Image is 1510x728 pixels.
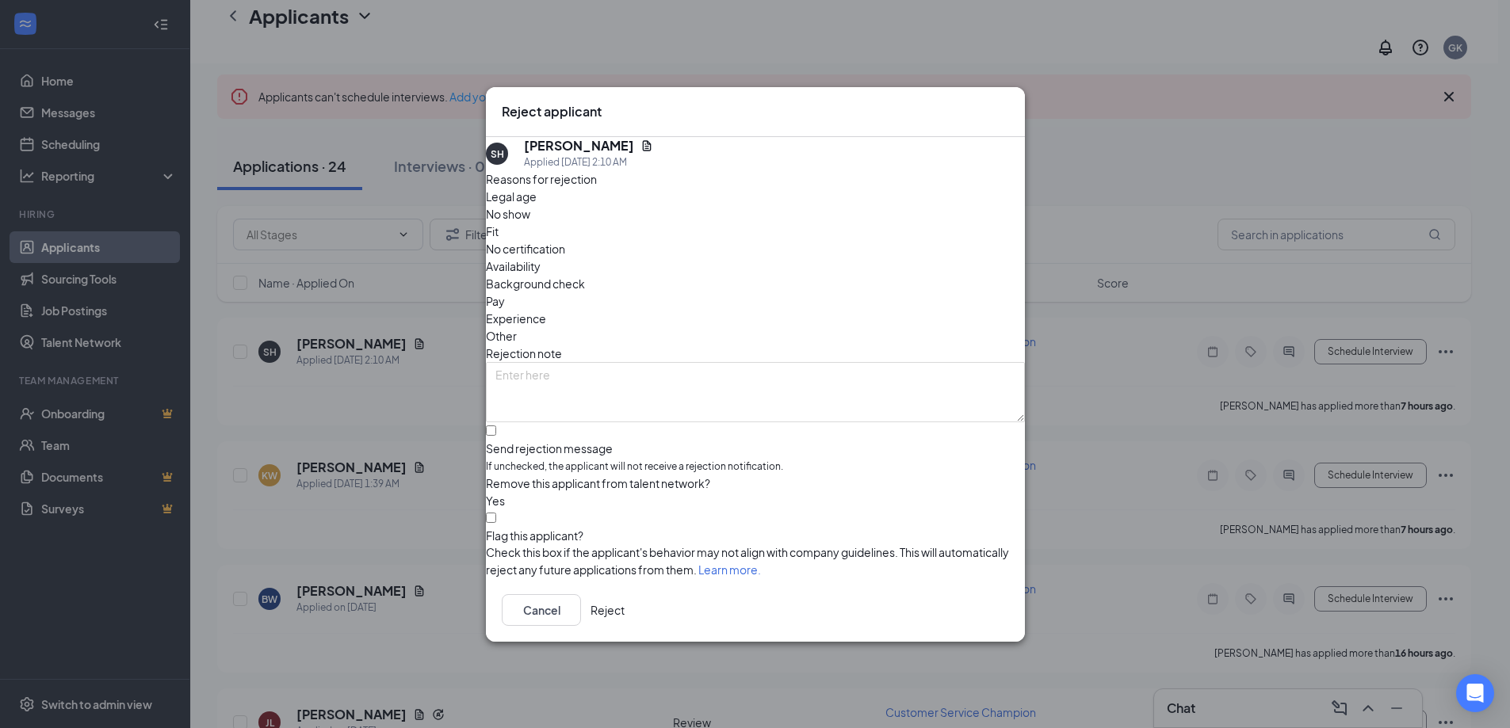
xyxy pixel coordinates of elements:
[524,137,634,154] h5: [PERSON_NAME]
[486,240,565,257] span: No certification
[486,475,710,490] span: Remove this applicant from talent network?
[486,527,1025,543] div: Flag this applicant?
[486,544,1009,576] span: Check this box if the applicant's behavior may not align with company guidelines. This will autom...
[486,327,517,345] span: Other
[486,310,546,327] span: Experience
[591,593,625,625] button: Reject
[502,103,602,120] h3: Reject applicant
[486,440,1025,456] div: Send rejection message
[502,593,581,625] button: Cancel
[486,205,530,223] span: No show
[524,154,653,170] div: Applied [DATE] 2:10 AM
[1456,674,1494,712] div: Open Intercom Messenger
[486,346,562,360] span: Rejection note
[486,257,541,275] span: Availability
[486,292,505,310] span: Pay
[486,512,496,522] input: Flag this applicant?
[486,275,585,292] span: Background check
[486,223,499,240] span: Fit
[486,188,537,205] span: Legal age
[486,459,1025,475] span: If unchecked, the applicant will not receive a rejection notification.
[640,139,653,152] svg: Document
[490,147,503,160] div: SH
[698,562,761,576] a: Learn more.
[486,491,505,509] span: Yes
[486,172,597,186] span: Reasons for rejection
[486,425,496,436] input: Send rejection messageIf unchecked, the applicant will not receive a rejection notification.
